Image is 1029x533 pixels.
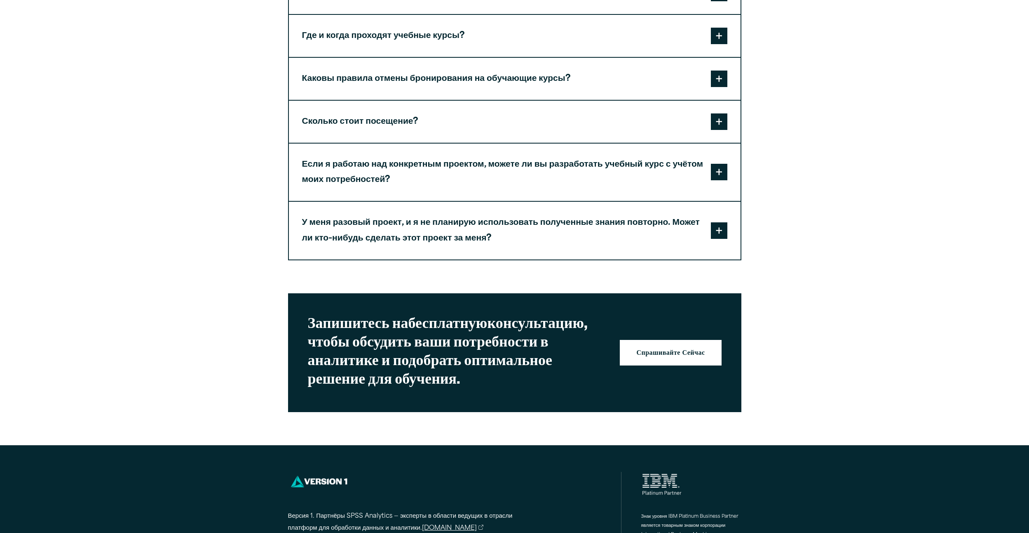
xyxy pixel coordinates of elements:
[289,15,741,57] button: Где и когда проходят учебные курсы?
[302,157,708,188] ya-tr-span: Если я работаю над конкретным проектом, можете ли вы разработать учебный курс с учётом моих потре...
[308,312,588,388] ya-tr-span: консультацию, чтобы обсудить ваши потребности в аналитике и подобрать оптимальное решение для обу...
[302,71,571,87] ya-tr-span: Каковы правила отмены бронирования на обучающие курсы?
[620,340,721,366] a: Спрашивайте Сейчас
[289,101,741,143] button: Сколько стоит посещение?
[289,144,741,201] button: Если я работаю над конкретным проектом, можете ли вы разработать учебный курс с учётом моих потре...
[289,202,741,259] button: У меня разовый проект, и я не планирую использовать полученные знания повторно. Может ли кто-нибу...
[302,215,708,246] ya-tr-span: У меня разовый проект, и я не планирую использовать полученные знания повторно. Может ли кто-нибу...
[302,28,465,44] ya-tr-span: Где и когда проходят учебные курсы?
[288,513,513,531] ya-tr-span: Версия 1. Партнёры SPSS Analytics — эксперты в области ведущих в отрасли платформ для обработки д...
[302,114,419,130] ya-tr-span: Сколько стоит посещение?
[636,350,705,356] ya-tr-span: Спрашивайте Сейчас
[289,58,741,100] button: Каковы правила отмены бронирования на обучающие курсы?
[408,312,488,332] ya-tr-span: бесплатную
[308,312,408,332] ya-tr-span: Запишитесь на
